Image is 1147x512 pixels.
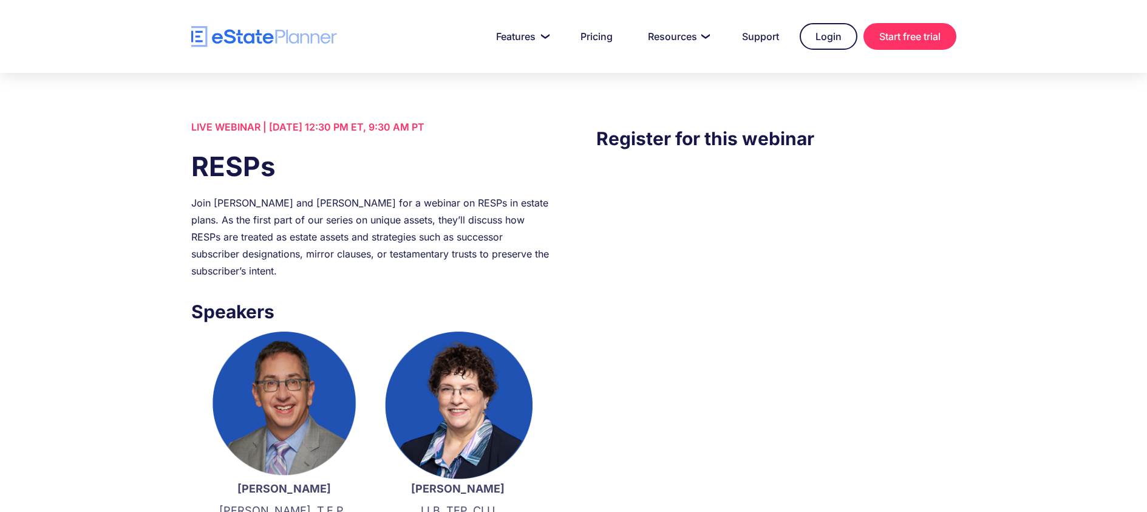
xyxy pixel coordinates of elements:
a: Support [727,24,794,49]
a: Pricing [566,24,627,49]
strong: [PERSON_NAME] [411,482,505,495]
a: Resources [633,24,721,49]
iframe: Form 0 [596,177,956,395]
a: home [191,26,337,47]
a: Start free trial [863,23,956,50]
strong: [PERSON_NAME] [237,482,331,495]
h1: RESPs [191,148,551,185]
div: Join [PERSON_NAME] and [PERSON_NAME] for a webinar on RESPs in estate plans. As the first part of... [191,194,551,279]
h3: Register for this webinar [596,125,956,152]
a: Login [800,23,857,50]
div: LIVE WEBINAR | [DATE] 12:30 PM ET, 9:30 AM PT [191,118,551,135]
a: Features [482,24,560,49]
h3: Speakers [191,298,551,326]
